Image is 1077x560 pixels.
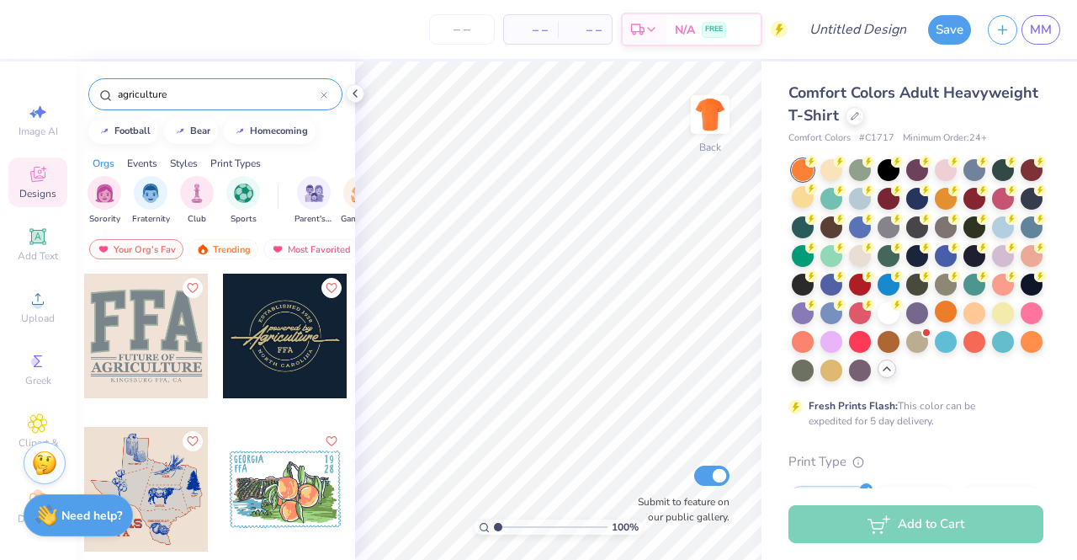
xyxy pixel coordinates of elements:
[1030,20,1052,40] span: MM
[321,431,342,451] button: Like
[809,398,1016,429] div: This color can be expedited for 5 day delivery.
[305,184,324,203] img: Parent's Weekend Image
[188,239,258,259] div: Trending
[351,184,370,203] img: Game Day Image
[788,452,1043,472] div: Print Type
[341,176,379,226] div: filter for Game Day
[88,176,121,226] div: filter for Sorority
[89,213,120,226] span: Sorority
[796,13,920,46] input: Untitled Design
[859,131,894,146] span: # C1717
[132,176,170,226] div: filter for Fraternity
[18,249,58,263] span: Add Text
[612,520,639,535] span: 100 %
[93,156,114,171] div: Orgs
[809,399,898,413] strong: Fresh Prints Flash:
[705,24,723,35] span: FREE
[95,184,114,203] img: Sorority Image
[675,21,695,39] span: N/A
[341,213,379,226] span: Game Day
[693,98,727,131] img: Back
[183,278,203,298] button: Like
[234,184,253,203] img: Sports Image
[88,119,158,144] button: football
[132,176,170,226] button: filter button
[132,213,170,226] span: Fraternity
[250,126,308,136] div: homecoming
[141,184,160,203] img: Fraternity Image
[226,176,260,226] div: filter for Sports
[196,243,210,255] img: trending.gif
[170,156,198,171] div: Styles
[788,131,851,146] span: Comfort Colors
[321,278,342,298] button: Like
[173,126,187,136] img: trend_line.gif
[928,15,971,45] button: Save
[271,243,284,255] img: most_fav.gif
[127,156,157,171] div: Events
[88,176,121,226] button: filter button
[960,486,1042,511] div: Digital Print
[19,187,56,200] span: Designs
[61,508,122,524] strong: Need help?
[341,176,379,226] button: filter button
[25,374,51,387] span: Greek
[514,21,548,39] span: – –
[190,126,210,136] div: bear
[263,239,358,259] div: Most Favorited
[8,436,67,463] span: Clipart & logos
[224,119,316,144] button: homecoming
[210,156,261,171] div: Print Types
[903,131,987,146] span: Minimum Order: 24 +
[294,176,333,226] button: filter button
[114,126,151,136] div: football
[875,486,955,511] div: Embroidery
[233,126,247,136] img: trend_line.gif
[180,176,214,226] div: filter for Club
[18,512,58,525] span: Decorate
[164,119,218,144] button: bear
[788,486,870,511] div: Screen Print
[429,14,495,45] input: – –
[1021,15,1060,45] a: MM
[89,239,183,259] div: Your Org's Fav
[231,213,257,226] span: Sports
[19,125,58,138] span: Image AI
[788,83,1038,125] span: Comfort Colors Adult Heavyweight T-Shirt
[188,213,206,226] span: Club
[226,176,260,226] button: filter button
[180,176,214,226] button: filter button
[97,243,110,255] img: most_fav.gif
[188,184,206,203] img: Club Image
[629,494,729,525] label: Submit to feature on our public gallery.
[21,312,55,325] span: Upload
[294,213,333,226] span: Parent's Weekend
[183,431,203,451] button: Like
[116,86,321,103] input: Try "Alpha"
[699,140,721,155] div: Back
[294,176,333,226] div: filter for Parent's Weekend
[568,21,602,39] span: – –
[98,126,111,136] img: trend_line.gif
